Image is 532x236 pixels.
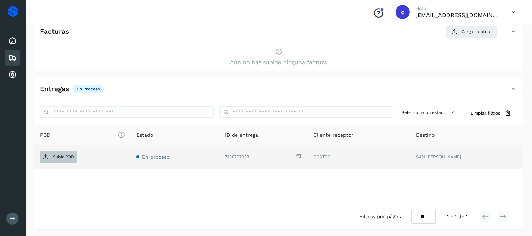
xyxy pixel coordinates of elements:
p: Subir POD [53,154,74,159]
span: Limpiar filtros [471,110,500,116]
div: 7150707058 [225,153,302,161]
span: Filtros por página : [359,213,406,220]
span: 1 - 1 de 1 [447,213,468,220]
span: Estado [136,131,153,139]
span: En proceso [142,154,169,160]
button: Selecciona un estado [399,106,459,118]
span: Destino [416,131,435,139]
div: Inicio [5,33,20,49]
p: Hola, [415,6,500,12]
span: ID de entrega [225,131,258,139]
button: Limpiar filtros [465,106,517,120]
h4: Facturas [40,28,69,36]
span: Cargar factura [461,28,492,35]
p: En proceso [77,87,100,92]
div: EntregasEn proceso [34,83,523,101]
div: Cuentas por cobrar [5,67,20,83]
span: POD [40,131,125,139]
p: cobranza@tms.com.mx [415,12,500,18]
span: Cliente receptor [313,131,353,139]
button: Subir POD [40,151,77,163]
div: FacturasCargar factura [34,25,523,44]
span: Aún no has subido ninguna factura [230,58,327,67]
h4: Entregas [40,85,69,93]
td: COSTCO [308,145,410,169]
button: Cargar factura [446,25,498,38]
td: SAN [PERSON_NAME] [410,145,523,169]
div: Embarques [5,50,20,66]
